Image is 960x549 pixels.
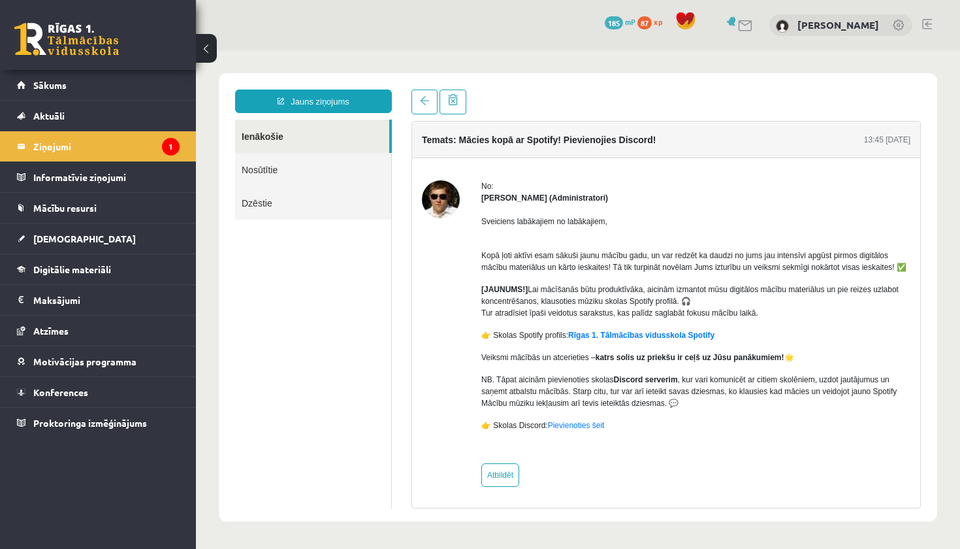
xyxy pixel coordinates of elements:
a: Mācību resursi [17,193,180,223]
a: Ziņojumi1 [17,131,180,161]
a: Aktuāli [17,101,180,131]
strong: Discord serverim [418,325,482,334]
strong: katrs solis uz priekšu ir ceļš uz Jūsu panākumiem! [400,303,588,312]
span: Proktoringa izmēģinājums [33,417,147,429]
a: 185 mP [605,16,635,27]
p: Sveiciens labākajiem no labākajiem, [285,165,714,177]
div: No: [285,130,714,142]
span: Motivācijas programma [33,356,136,367]
span: Sākums [33,79,67,91]
a: Konferences [17,377,180,407]
span: Atzīmes [33,325,69,337]
span: Aktuāli [33,110,65,122]
a: Atzīmes [17,316,180,346]
a: Pievienoties šeit [352,371,409,380]
div: 13:45 [DATE] [668,84,714,95]
a: Rīgas 1. Tālmācības vidusskola Spotify [372,280,519,290]
a: Dzēstie [39,136,195,169]
span: [DEMOGRAPHIC_DATA] [33,233,136,244]
a: Jauns ziņojums [39,39,196,63]
p: Veiksmi mācībās un atcerieties – 🌟 [285,301,714,313]
a: Digitālie materiāli [17,254,180,284]
p: Kopā ļoti aktīvi esam sākuši jaunu mācību gadu, un var redzēt ka daudzi no jums jau intensīvi apg... [285,188,714,223]
a: [PERSON_NAME] [797,18,879,31]
a: Informatīvie ziņojumi [17,162,180,192]
a: Motivācijas programma [17,346,180,376]
a: Proktoringa izmēģinājums [17,408,180,438]
span: Konferences [33,386,88,398]
legend: Informatīvie ziņojumi [33,162,180,192]
a: Ienākošie [39,69,193,103]
a: Sākums [17,70,180,100]
a: Rīgas 1. Tālmācības vidusskola [14,23,119,56]
img: Justīne Everte [776,20,789,33]
strong: [PERSON_NAME] (Administratori) [285,143,412,152]
h4: Temats: Mācies kopā ar Spotify! Pievienojies Discord! [226,84,460,95]
span: mP [625,16,635,27]
a: Nosūtītie [39,103,195,136]
a: Atbildēt [285,413,323,437]
span: Digitālie materiāli [33,263,111,275]
p: 👉 Skolas Discord: [285,369,714,381]
legend: Ziņojumi [33,131,180,161]
a: [DEMOGRAPHIC_DATA] [17,224,180,254]
i: 1 [162,138,180,156]
span: Mācību resursi [33,202,97,214]
img: Ivo Čapiņš [226,130,264,168]
legend: Maksājumi [33,285,180,315]
a: 87 xp [637,16,669,27]
span: 185 [605,16,623,29]
p: 👉 Skolas Spotify profils: [285,279,714,291]
a: Maksājumi [17,285,180,315]
span: xp [654,16,662,27]
p: NB. Tāpat aicinām pievienoties skolas , kur vari komunicēt ar citiem skolēniem, uzdot jautājumus ... [285,324,714,359]
strong: [JAUNUMS!] [285,235,332,244]
p: Lai mācīšanās būtu produktīvāka, aicinām izmantot mūsu digitālos mācību materiālus un pie reizes ... [285,233,714,269]
span: 87 [637,16,652,29]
